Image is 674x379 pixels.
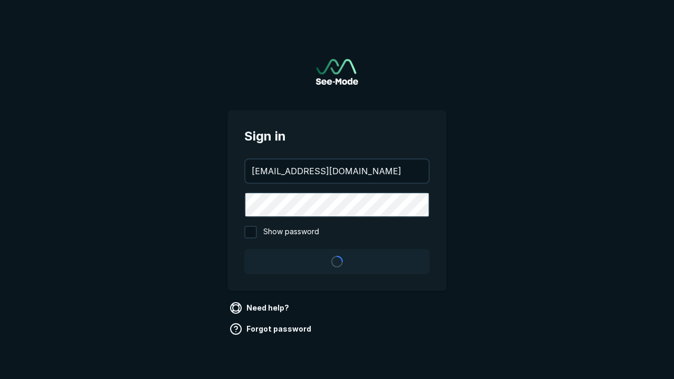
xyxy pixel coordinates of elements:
span: Show password [263,226,319,238]
span: Sign in [244,127,430,146]
input: your@email.com [245,159,429,183]
img: See-Mode Logo [316,59,358,85]
a: Need help? [227,300,293,316]
a: Forgot password [227,321,315,337]
a: Go to sign in [316,59,358,85]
